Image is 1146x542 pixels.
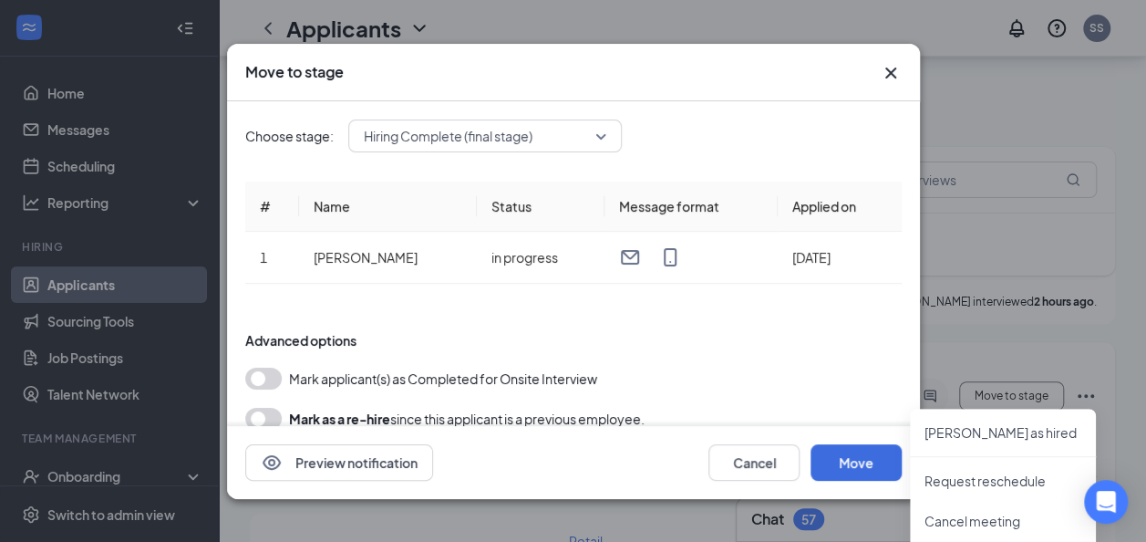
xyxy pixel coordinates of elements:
[245,182,299,232] th: #
[659,246,681,268] svg: MobileSms
[245,331,902,349] div: Advanced options
[289,411,390,427] b: Mark as a re-hire
[245,62,344,82] h3: Move to stage
[880,62,902,84] svg: Cross
[777,182,901,232] th: Applied on
[245,126,334,146] span: Choose stage:
[298,182,476,232] th: Name
[777,232,901,284] td: [DATE]
[298,232,476,284] td: [PERSON_NAME]
[289,368,597,390] span: Mark applicant(s) as Completed for Onsite Interview
[810,443,902,480] button: Move
[476,232,604,284] td: in progress
[260,249,267,266] span: 1
[476,182,604,232] th: Status
[619,246,641,268] svg: Email
[708,443,800,480] button: Cancel
[289,408,645,430] div: since this applicant is a previous employee.
[1084,480,1128,524] div: Open Intercom Messenger
[261,451,283,473] svg: Eye
[245,443,433,480] button: EyePreview notification
[604,182,778,232] th: Message format
[364,122,532,150] span: Hiring Complete (final stage)
[880,62,902,84] button: Close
